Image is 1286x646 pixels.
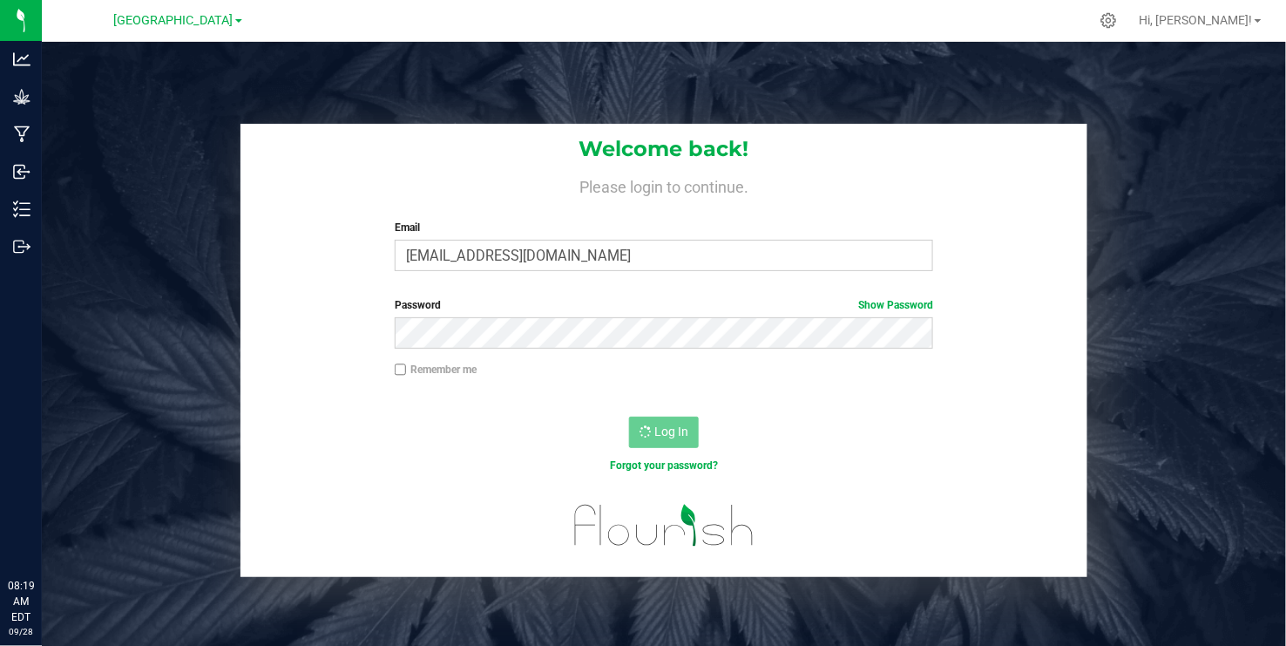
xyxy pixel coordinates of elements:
[13,126,30,143] inline-svg: Manufacturing
[395,220,933,235] label: Email
[13,51,30,68] inline-svg: Analytics
[558,492,770,560] img: flourish_logo.svg
[1098,12,1120,29] div: Manage settings
[8,578,34,625] p: 08:19 AM EDT
[240,174,1087,195] h4: Please login to continue.
[8,625,34,638] p: 09/28
[114,13,234,28] span: [GEOGRAPHIC_DATA]
[13,238,30,255] inline-svg: Outbound
[395,364,407,376] input: Remember me
[13,201,30,218] inline-svg: Inventory
[629,417,699,448] button: Log In
[610,459,718,472] a: Forgot your password?
[858,299,933,311] a: Show Password
[240,138,1087,160] h1: Welcome back!
[395,299,441,311] span: Password
[13,88,30,105] inline-svg: Grow
[1140,13,1253,27] span: Hi, [PERSON_NAME]!
[13,163,30,180] inline-svg: Inbound
[654,425,688,439] span: Log In
[395,362,477,377] label: Remember me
